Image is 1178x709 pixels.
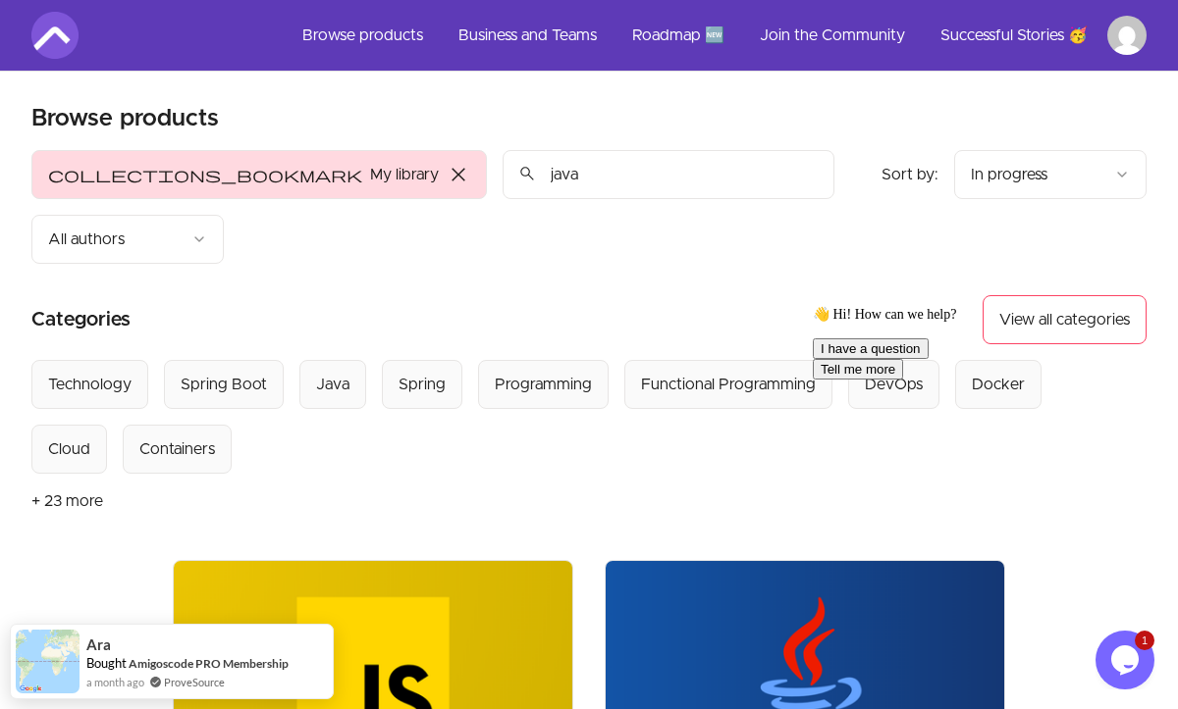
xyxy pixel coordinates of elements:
a: Business and Teams [443,12,613,59]
a: ProveSource [164,674,225,690]
span: search [518,160,536,187]
div: Cloud [48,437,90,461]
span: Sort by: [882,167,938,182]
img: Amigoscode logo [31,12,79,59]
nav: Main [287,12,1147,59]
img: provesource social proof notification image [16,630,80,693]
div: Functional Programming [641,373,816,396]
span: 👋 Hi! How can we help? [8,9,151,24]
iframe: chat widget [805,298,1158,621]
a: Browse products [287,12,439,59]
span: close [447,163,470,186]
div: Technology [48,373,132,396]
h2: Categories [31,295,131,344]
img: Profile image for Carlito Bowers [1107,16,1147,55]
a: Successful Stories 🥳 [925,12,1103,59]
div: Spring Boot [181,373,267,396]
div: 👋 Hi! How can we help?I have a questionTell me more [8,8,361,81]
button: I have a question [8,40,124,61]
iframe: chat widget [1096,631,1158,689]
div: Programming [495,373,592,396]
div: Spring [399,373,446,396]
h1: Browse products [31,103,219,134]
button: Tell me more [8,61,98,81]
span: Bought [86,655,127,671]
a: Join the Community [744,12,921,59]
input: Search product names [503,150,834,199]
div: Java [316,373,349,396]
button: Filter by author [31,215,224,264]
span: Ara [86,636,111,653]
button: + 23 more [31,474,103,529]
a: Roadmap 🆕 [616,12,740,59]
button: Filter by My library [31,150,487,199]
div: Containers [139,437,215,461]
span: a month ago [86,674,144,690]
a: Amigoscode PRO Membership [129,656,289,671]
button: Product sort options [954,150,1147,199]
span: collections_bookmark [48,163,362,186]
button: View all categories [983,295,1147,344]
